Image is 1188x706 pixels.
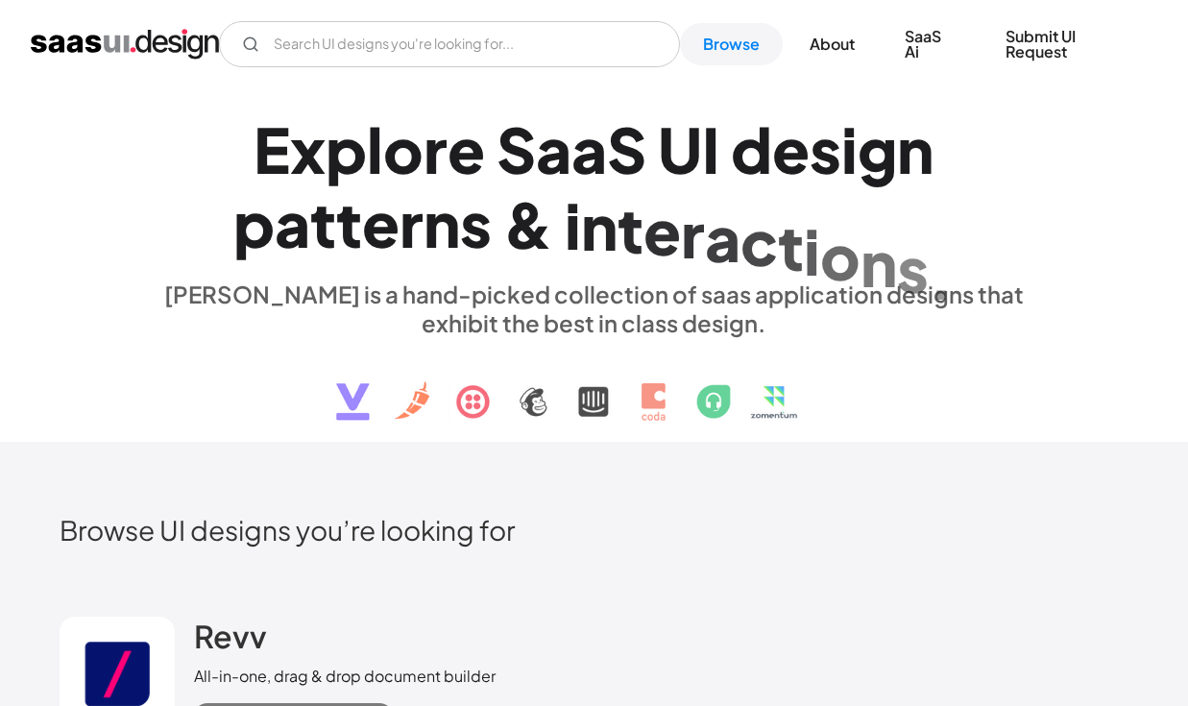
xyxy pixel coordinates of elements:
[290,112,326,186] div: x
[643,194,681,268] div: e
[303,337,885,437] img: text, icon, saas logo
[194,617,267,665] a: Revv
[897,231,929,305] div: s
[740,205,778,279] div: c
[152,280,1035,337] div: [PERSON_NAME] is a hand-picked collection of saas application designs that exhibit the best in cl...
[581,189,618,263] div: n
[326,112,367,186] div: p
[618,191,643,265] div: t
[424,112,448,186] div: r
[383,112,424,186] div: o
[400,186,424,260] div: r
[424,186,460,260] div: n
[705,201,740,275] div: a
[731,112,772,186] div: d
[772,112,810,186] div: e
[336,186,362,260] div: t
[982,15,1157,73] a: Submit UI Request
[497,112,536,186] div: S
[841,112,858,186] div: i
[810,112,841,186] div: s
[565,188,581,262] div: i
[60,513,1128,547] h2: Browse UI designs you’re looking for
[536,112,571,186] div: a
[31,29,219,60] a: home
[658,112,702,186] div: U
[571,112,607,186] div: a
[858,112,897,186] div: g
[362,186,400,260] div: e
[233,186,275,260] div: p
[448,112,485,186] div: e
[219,21,680,67] form: Email Form
[152,112,1035,260] h1: Explore SaaS UI design patterns & interactions.
[275,186,310,260] div: a
[219,21,680,67] input: Search UI designs you're looking for...
[680,23,783,65] a: Browse
[607,112,646,186] div: S
[702,112,719,186] div: I
[787,23,878,65] a: About
[254,112,290,186] div: E
[194,617,267,655] h2: Revv
[503,186,553,260] div: &
[897,112,933,186] div: n
[882,15,979,73] a: SaaS Ai
[929,238,954,312] div: .
[778,208,804,282] div: t
[804,214,820,288] div: i
[861,225,897,299] div: n
[820,219,861,293] div: o
[194,665,496,688] div: All-in-one, drag & drop document builder
[460,186,492,260] div: s
[681,197,705,271] div: r
[310,186,336,260] div: t
[367,112,383,186] div: l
